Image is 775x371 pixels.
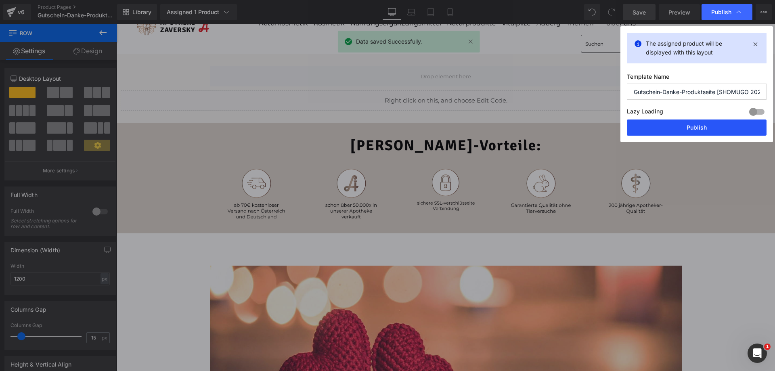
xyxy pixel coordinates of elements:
[764,344,771,350] span: 1
[627,119,767,136] button: Publish
[627,73,767,84] label: Template Name
[711,8,731,16] span: Publish
[627,106,663,119] label: Lazy Loading
[464,10,554,28] input: Suchen
[646,39,748,57] p: The assigned product will be displayed with this layout
[748,344,767,363] iframe: Intercom live chat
